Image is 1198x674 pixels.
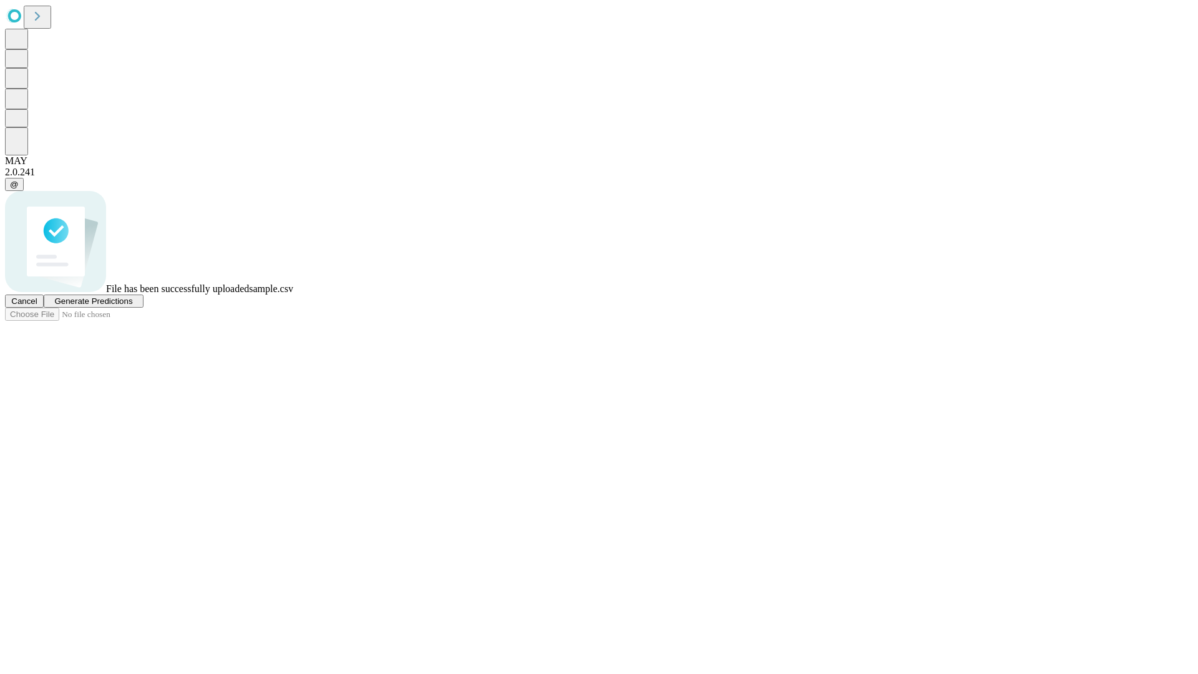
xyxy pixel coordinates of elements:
button: @ [5,178,24,191]
div: 2.0.241 [5,167,1193,178]
span: File has been successfully uploaded [106,283,249,294]
span: Generate Predictions [54,296,132,306]
span: @ [10,180,19,189]
button: Generate Predictions [44,295,144,308]
span: sample.csv [249,283,293,294]
button: Cancel [5,295,44,308]
div: MAY [5,155,1193,167]
span: Cancel [11,296,37,306]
